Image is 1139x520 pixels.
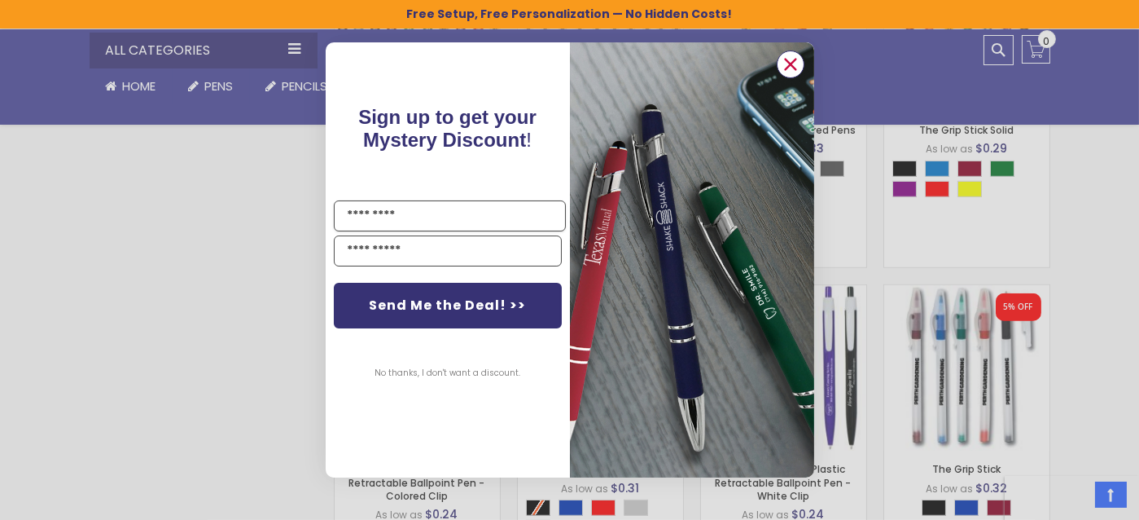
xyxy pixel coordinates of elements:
img: 081b18bf-2f98-4675-a917-09431eb06994.jpeg [570,42,814,477]
button: Close dialog [777,51,804,78]
input: YOUR EMAIL [334,236,562,267]
button: No thanks, I don't want a discount. [366,353,528,394]
iframe: Google Customer Reviews [1005,476,1139,520]
span: ! [358,106,537,151]
button: Send Me the Deal! >> [334,283,562,328]
span: Sign up to get your Mystery Discount [358,106,537,151]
